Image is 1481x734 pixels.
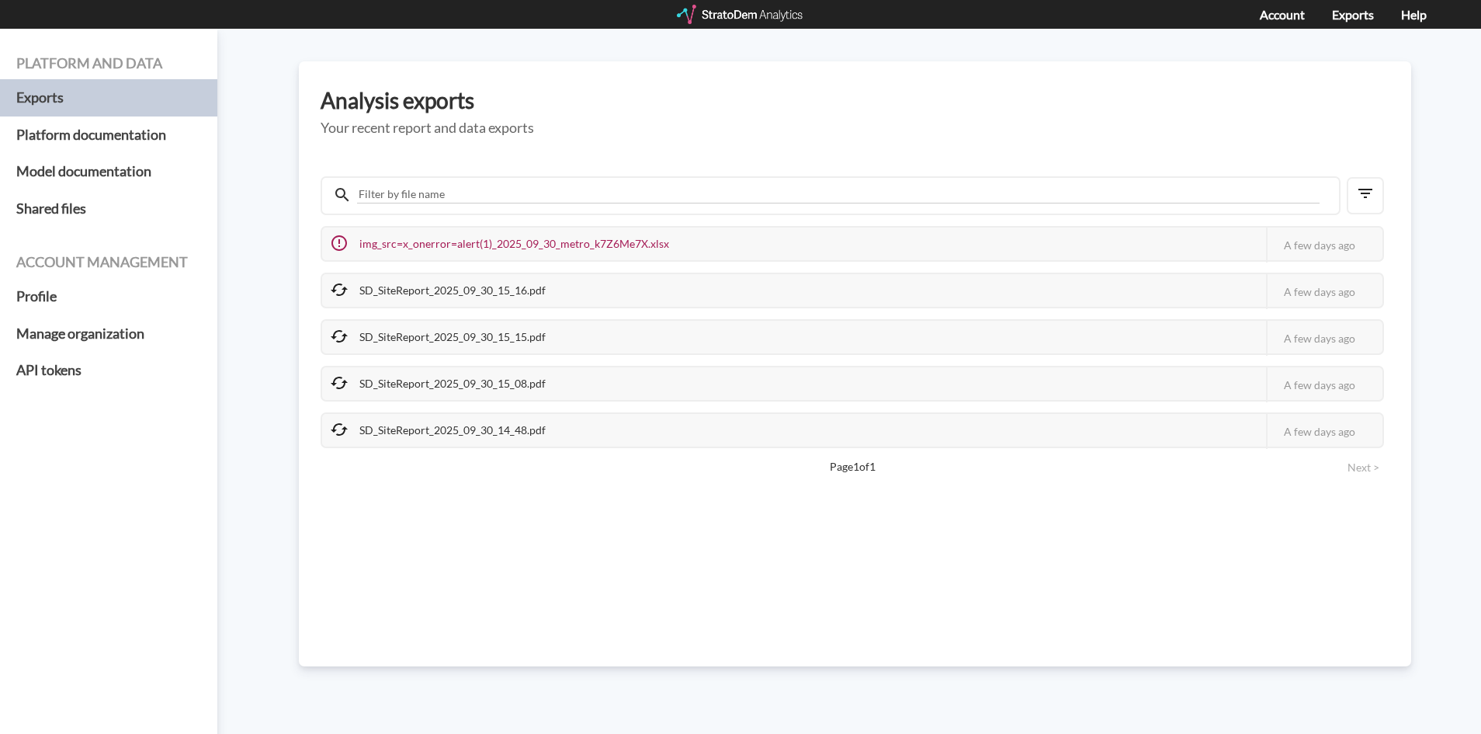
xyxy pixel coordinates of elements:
[16,56,201,71] h4: Platform and data
[16,352,201,389] a: API tokens
[321,89,1389,113] h3: Analysis exports
[1266,228,1382,263] div: A few days ago
[16,315,201,353] a: Manage organization
[1266,414,1382,449] div: A few days ago
[16,190,201,228] a: Shared files
[1266,321,1382,356] div: A few days ago
[321,120,1389,136] h5: Your recent report and data exports
[1266,274,1382,309] div: A few days ago
[16,153,201,190] a: Model documentation
[322,321,557,353] div: SD_SiteReport_2025_09_30_15_15.pdf
[1266,367,1382,402] div: A few days ago
[322,414,557,447] div: SD_SiteReport_2025_09_30_14_48.pdf
[375,459,1330,475] span: Page 1 of 1
[1332,7,1374,22] a: Exports
[322,228,680,260] div: img_src=x_onerror=alert(1)_2025_09_30_metro_k7Z6Me7X.xlsx
[16,79,201,117] a: Exports
[1260,7,1305,22] a: Account
[357,186,1320,204] input: Filter by file name
[1401,7,1427,22] a: Help
[16,278,201,315] a: Profile
[1343,459,1384,476] button: Next >
[16,117,201,154] a: Platform documentation
[322,274,557,307] div: SD_SiteReport_2025_09_30_15_16.pdf
[322,367,557,400] div: SD_SiteReport_2025_09_30_15_08.pdf
[16,255,201,270] h4: Account management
